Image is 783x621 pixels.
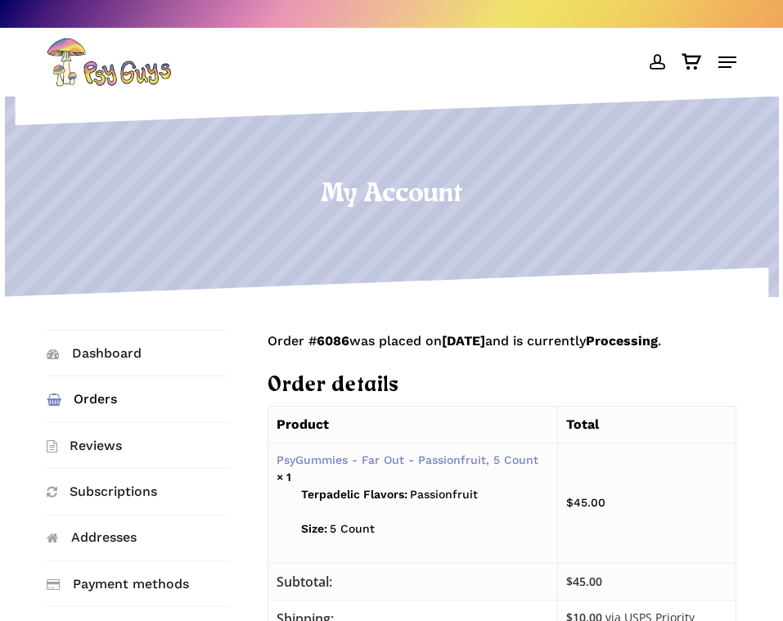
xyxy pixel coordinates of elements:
bdi: 45.00 [566,496,605,509]
a: Dashboard [47,331,229,376]
p: Order # was placed on and is currently . [268,330,736,372]
th: Product [268,406,557,443]
img: PsyGuys [47,38,171,87]
a: Subscriptions [47,469,229,514]
span: $ [566,496,574,509]
mark: 6086 [317,333,349,349]
mark: [DATE] [442,333,485,349]
p: Passionfruit [301,486,549,520]
th: Subtotal: [268,563,557,600]
a: PsyGummies - Far Out - Passionfruit, 5 Count [277,453,538,466]
a: Reviews [47,423,229,468]
strong: Terpadelic Flavors: [301,486,407,503]
p: 5 Count [301,520,549,555]
span: 45.00 [566,574,602,589]
th: Total [557,406,736,443]
strong: Size: [301,520,327,538]
a: Payment methods [47,561,229,606]
a: Addresses [47,515,229,560]
a: Navigation Menu [718,54,736,70]
h2: Order details [268,372,736,400]
a: Cart [673,38,710,87]
span: $ [566,574,573,589]
a: Orders [47,376,229,421]
strong: × 1 [277,470,291,484]
mark: Processing [586,333,658,349]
